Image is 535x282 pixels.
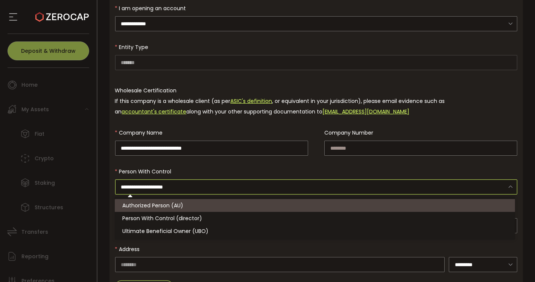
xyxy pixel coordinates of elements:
[115,245,144,253] label: Address
[35,178,55,189] span: Staking
[122,227,208,235] span: Ultimate Beneficial Owner (UBO)
[21,227,48,238] span: Transfers
[35,153,54,164] span: Crypto
[35,202,63,213] span: Structures
[35,129,44,139] span: Fiat
[122,215,202,222] span: Person With Control (director)
[21,104,49,115] span: My Assets
[8,41,89,60] button: Deposit & Withdraw
[122,202,183,209] span: Authorized Person (AU)
[122,108,187,115] a: accountant's certificate
[21,251,49,262] span: Reporting
[21,48,76,54] span: Deposit & Withdraw
[323,108,410,115] a: [EMAIL_ADDRESS][DOMAIN_NAME]
[115,85,518,117] div: Wholesale Certification If this company is a wholesale client (as per , or equivalent in your jur...
[21,80,38,90] span: Home
[231,97,272,105] a: ASIC's definition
